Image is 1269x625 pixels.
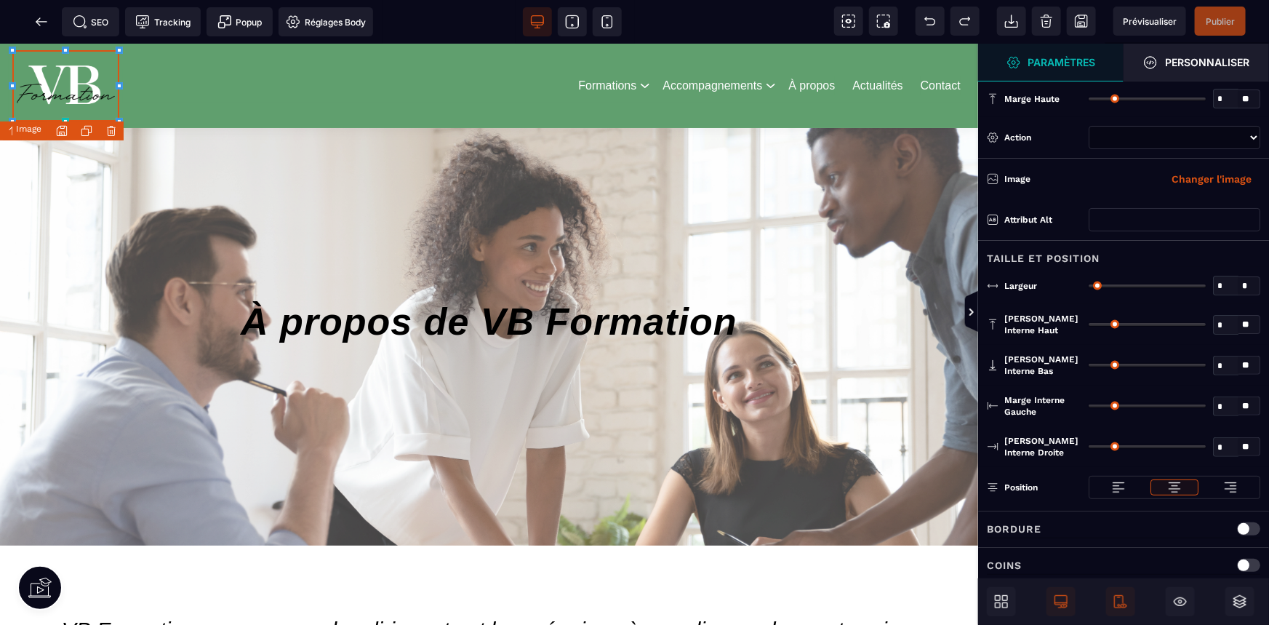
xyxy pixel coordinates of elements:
span: Popup [217,15,263,29]
span: Afficher le mobile [1106,587,1135,616]
img: loading [1111,480,1126,495]
span: Créer une alerte modale [207,7,273,36]
span: Défaire [916,7,945,36]
span: Ouvrir le gestionnaire de styles [1124,44,1269,81]
span: Tracking [135,15,191,29]
a: Contact [921,33,961,52]
span: Favicon [279,7,373,36]
img: loading [1223,480,1238,495]
span: Marge interne gauche [1004,394,1081,418]
span: Aperçu [1113,7,1186,36]
span: Ouvrir les blocs [987,587,1016,616]
a: Formations [578,33,636,52]
img: 86a4aa658127570b91344bfc39bbf4eb_Blanc_sur_fond_vert.png [12,7,119,78]
p: Coins [987,557,1022,574]
span: Voir les composants [834,7,863,36]
div: Taille et position [978,240,1269,267]
a: Actualités [852,33,902,52]
span: SEO [73,15,109,29]
span: [PERSON_NAME] interne droite [1004,435,1081,458]
p: Position [987,480,1038,495]
span: [PERSON_NAME] interne bas [1004,354,1081,377]
span: Voir bureau [523,7,552,36]
div: Action [1004,130,1081,145]
span: Ouvrir le gestionnaire de styles [978,44,1124,81]
span: Largeur [1004,280,1037,292]
span: Afficher le desktop [1046,587,1076,616]
span: Publier [1206,16,1235,27]
span: Rétablir [950,7,980,36]
span: Masquer le bloc [1166,587,1195,616]
span: Nettoyage [1032,7,1061,36]
span: Importer [997,7,1026,36]
strong: Personnaliser [1165,57,1249,68]
a: Accompagnements [662,33,762,52]
span: Voir tablette [558,7,587,36]
button: Changer l'image [1163,167,1260,191]
span: [PERSON_NAME] interne haut [1004,313,1081,336]
span: Enregistrer le contenu [1195,7,1246,36]
span: Voir mobile [593,7,622,36]
span: Code de suivi [125,7,201,36]
p: Bordure [987,520,1041,538]
strong: Paramètres [1028,57,1096,68]
span: Prévisualiser [1123,16,1177,27]
img: loading [1167,480,1182,495]
span: Retour [27,7,56,36]
div: Attribut alt [1004,212,1081,227]
span: Réglages Body [286,15,366,29]
span: Capture d'écran [869,7,898,36]
span: Enregistrer [1067,7,1096,36]
span: Marge haute [1004,93,1060,105]
span: Ouvrir les calques [1225,587,1254,616]
a: À propos [788,33,835,52]
span: Afficher les vues [978,291,993,335]
div: Image [1004,172,1132,186]
span: À propos de VB Formation [241,257,737,299]
span: Métadata SEO [62,7,119,36]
